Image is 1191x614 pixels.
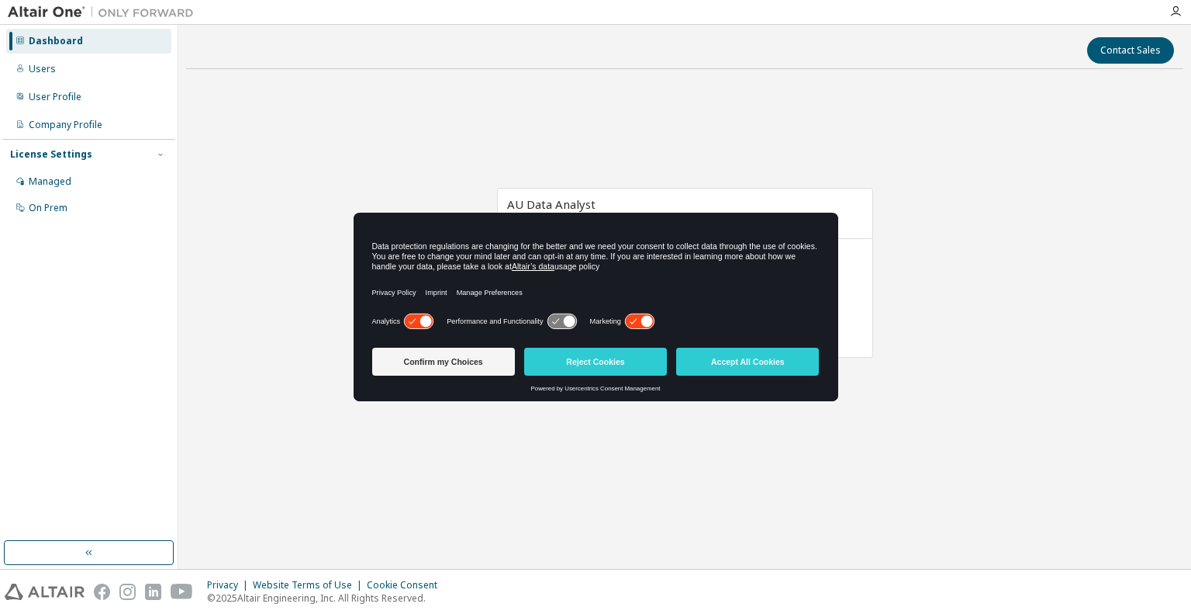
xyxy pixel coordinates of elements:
div: On Prem [29,202,67,214]
img: altair_logo.svg [5,584,85,600]
div: Company Profile [29,119,102,131]
div: User Profile [29,91,81,103]
p: © 2025 Altair Engineering, Inc. All Rights Reserved. [207,591,447,605]
span: AU Data Analyst [507,196,595,212]
img: instagram.svg [119,584,136,600]
img: Altair One [8,5,202,20]
div: Users [29,63,56,75]
div: Website Terms of Use [253,579,367,591]
img: youtube.svg [171,584,193,600]
div: Managed [29,175,71,188]
div: Dashboard [29,35,83,47]
div: Privacy [207,579,253,591]
div: License Settings [10,148,92,161]
button: Contact Sales [1087,37,1174,64]
img: linkedin.svg [145,584,161,600]
img: facebook.svg [94,584,110,600]
div: Cookie Consent [367,579,447,591]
